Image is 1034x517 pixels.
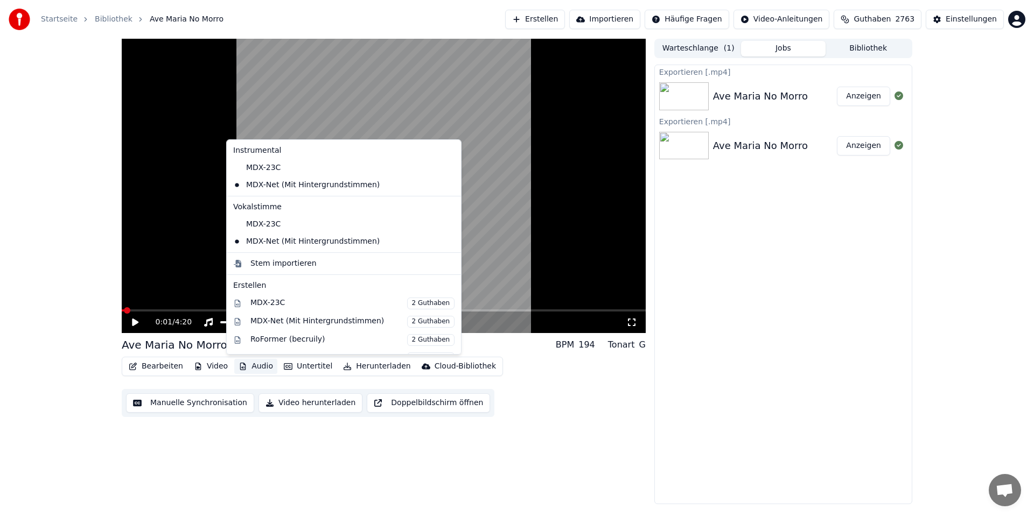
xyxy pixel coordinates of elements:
button: Bibliothek [826,41,911,56]
button: Anzeigen [837,87,890,106]
button: Audio [234,359,277,374]
div: Vokalstimme [229,199,459,216]
span: ( 1 ) [724,43,735,54]
img: youka [9,9,30,30]
div: MDX-Net (Mit Hintergrundstimmen) [250,316,455,328]
span: 2 Guthaben [407,352,455,364]
div: Ave Maria No Morro [122,337,227,352]
button: Jobs [741,41,826,56]
span: 4:20 [175,317,192,328]
div: 194 [578,338,595,351]
div: RoFormer (becruily) [250,334,455,346]
div: RoFormer (instv7_gabox) [250,352,455,364]
button: Video herunterladen [258,393,362,413]
span: 2763 [895,14,914,25]
a: Chat öffnen [989,474,1021,506]
span: 2 Guthaben [407,316,455,328]
div: MDX-23C [250,298,455,309]
button: Guthaben2763 [834,10,921,29]
button: Herunterladen [339,359,415,374]
div: MDX-23C [229,159,443,176]
div: Exportieren [.mp4] [655,65,912,78]
div: Instrumental [229,142,459,159]
div: MDX-Net (Mit Hintergrundstimmen) [229,176,443,194]
div: Tonart [608,338,635,351]
div: / [156,317,181,328]
span: Guthaben [854,14,891,25]
div: BPM [556,338,574,351]
a: Bibliothek [95,14,132,25]
span: 2 Guthaben [407,298,455,309]
div: Ave Maria No Morro [713,138,808,153]
button: Manuelle Synchronisation [126,393,254,413]
button: Importieren [569,10,640,29]
div: Exportieren [.mp4] [655,115,912,128]
button: Video [190,359,232,374]
a: Startseite [41,14,78,25]
nav: breadcrumb [41,14,223,25]
span: 2 Guthaben [407,334,455,346]
div: MDX-23C [229,216,443,233]
div: Stem importieren [250,258,317,269]
div: Cloud-Bibliothek [435,361,496,372]
button: Warteschlange [656,41,741,56]
button: Doppelbildschirm öffnen [367,393,490,413]
div: Erstellen [233,280,455,291]
button: Einstellungen [926,10,1004,29]
div: G [639,338,645,351]
button: Bearbeiten [124,359,187,374]
button: Häufige Fragen [645,10,729,29]
button: Erstellen [505,10,565,29]
div: Einstellungen [946,14,997,25]
div: MDX-Net (Mit Hintergrundstimmen) [229,233,443,250]
span: 0:01 [156,317,172,328]
button: Untertitel [280,359,337,374]
button: Video-Anleitungen [733,10,830,29]
button: Anzeigen [837,136,890,155]
div: Ave Maria No Morro [713,89,808,104]
span: Ave Maria No Morro [150,14,223,25]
